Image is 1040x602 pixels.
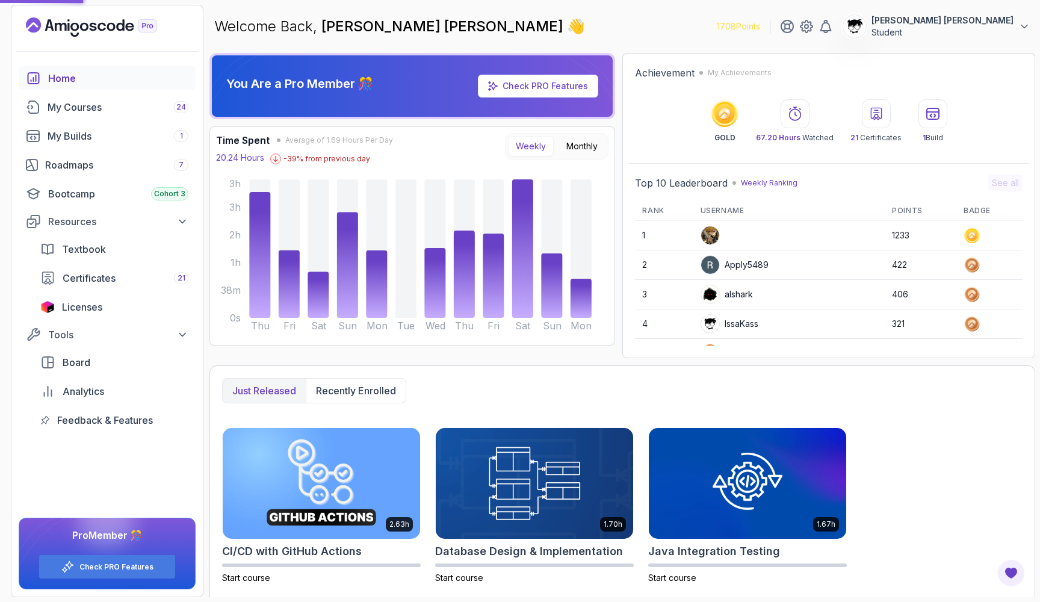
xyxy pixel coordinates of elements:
p: Weekly Ranking [741,178,797,188]
tspan: 0s [230,312,241,324]
a: roadmaps [19,153,196,177]
p: GOLD [714,133,735,143]
a: CI/CD with GitHub Actions card2.63hCI/CD with GitHub ActionsStart course [222,427,421,584]
tspan: Tue [397,320,415,332]
tspan: Thu [251,320,270,332]
a: Check PRO Features [478,75,598,98]
a: courses [19,95,196,119]
img: user profile image [701,315,719,333]
a: analytics [33,379,196,403]
tspan: Fri [283,320,296,332]
span: Start course [435,573,483,583]
p: Welcome Back, [214,17,585,36]
tspan: 38m [221,284,241,296]
span: Board [63,355,90,370]
a: Check PRO Features [79,562,153,572]
th: Username [693,201,885,221]
a: certificates [33,266,196,290]
div: IssaKass [701,314,758,334]
a: Database Design & Implementation card1.70hDatabase Design & ImplementationStart course [435,427,634,584]
a: Landing page [26,17,185,37]
span: Textbook [62,242,106,256]
div: My Builds [48,129,188,143]
td: 279 [885,339,956,368]
span: 21 [850,133,858,142]
th: Rank [635,201,693,221]
img: Database Design & Implementation card [436,428,633,539]
img: user profile image [701,226,719,244]
button: user profile image[PERSON_NAME] [PERSON_NAME]Student [843,14,1030,39]
p: Just released [232,383,296,398]
tspan: Mon [571,320,592,332]
p: 1.67h [817,520,835,529]
p: 1.70h [604,520,622,529]
span: Analytics [63,384,104,399]
button: Recently enrolled [306,379,406,403]
img: user profile image [843,15,866,38]
td: 422 [885,250,956,280]
span: Feedback & Features [57,413,153,427]
div: Home [48,71,188,85]
span: 21 [178,273,185,283]
p: Student [871,26,1014,39]
td: 3 [635,280,693,309]
th: Badge [956,201,1023,221]
td: 406 [885,280,956,309]
img: user profile image [701,344,719,362]
a: feedback [33,408,196,432]
a: Java Integration Testing card1.67hJava Integration TestingStart course [648,427,847,584]
img: user profile image [701,285,719,303]
a: bootcamp [19,182,196,206]
tspan: Mon [367,320,388,332]
div: Bootcamp [48,187,188,201]
a: builds [19,124,196,148]
img: Java Integration Testing card [649,428,846,539]
td: 321 [885,309,956,339]
img: user profile image [701,256,719,274]
td: 5 [635,339,693,368]
h2: Achievement [635,66,695,80]
p: Certificates [850,133,902,143]
button: Weekly [508,136,554,157]
button: Monthly [559,136,605,157]
span: Average of 1.69 Hours Per Day [285,135,393,145]
tspan: Sat [311,320,327,332]
tspan: 1h [231,256,241,268]
button: Check PRO Features [39,554,176,579]
tspan: Wed [426,320,445,332]
div: Apply5489 [701,255,769,275]
span: 👋 [566,15,587,37]
h2: CI/CD with GitHub Actions [222,543,362,560]
button: Resources [19,211,196,232]
p: Watched [756,133,834,143]
p: My Achievements [708,68,772,78]
p: 20.24 Hours [216,152,264,164]
button: See all [988,175,1023,191]
p: Recently enrolled [316,383,396,398]
span: Licenses [62,300,102,314]
span: [PERSON_NAME] [PERSON_NAME] [321,17,567,35]
span: Cohort 3 [154,189,185,199]
h3: Time Spent [216,133,270,147]
a: licenses [33,295,196,319]
h2: Database Design & Implementation [435,543,623,560]
a: home [19,66,196,90]
p: -39 % from previous day [283,154,370,164]
td: 1 [635,221,693,250]
tspan: 2h [229,229,241,241]
h2: Top 10 Leaderboard [635,176,728,190]
span: 1 [180,131,183,141]
img: jetbrains icon [40,301,55,313]
span: Start course [222,573,270,583]
span: 1 [923,133,926,142]
tspan: 3h [229,201,241,213]
span: Start course [648,573,696,583]
p: 1708 Points [717,20,760,33]
a: board [33,350,196,374]
td: 2 [635,250,693,280]
p: Build [923,133,943,143]
button: Open Feedback Button [997,559,1026,588]
tspan: Sun [543,320,562,332]
button: Tools [19,324,196,346]
p: 2.63h [389,520,409,529]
